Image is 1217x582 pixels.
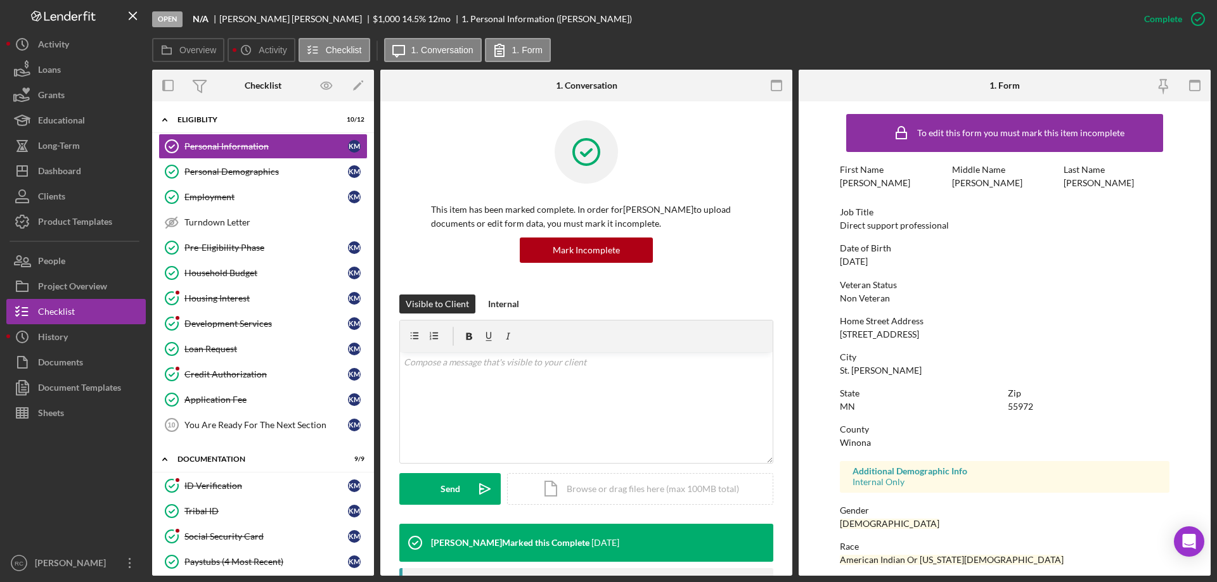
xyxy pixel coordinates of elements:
[38,57,61,85] div: Loans
[152,11,183,27] div: Open
[158,134,368,159] a: Personal InformationKM
[431,203,742,231] p: This item has been marked complete. In order for [PERSON_NAME] to upload documents or edit form d...
[840,438,871,448] div: Winona
[348,343,361,355] div: K M
[348,530,361,543] div: K M
[6,400,146,426] button: Sheets
[488,294,519,313] div: Internal
[184,319,348,329] div: Development Services
[840,220,949,231] div: Direct support professional
[840,316,1169,326] div: Home Street Address
[158,524,368,549] a: Social Security CardKM
[38,350,83,378] div: Documents
[6,248,146,274] button: People
[184,557,348,567] div: Paystubs (4 Most Recent)
[38,248,65,277] div: People
[1064,165,1169,175] div: Last Name
[38,400,64,429] div: Sheets
[38,108,85,136] div: Educational
[38,274,107,302] div: Project Overview
[184,420,348,430] div: You Are Ready For The Next Section
[152,38,224,62] button: Overview
[158,260,368,286] a: Household BudgetKM
[184,344,348,354] div: Loan Request
[6,133,146,158] a: Long-Term
[840,555,1064,565] div: American Indian Or [US_STATE][DEMOGRAPHIC_DATA]
[384,38,482,62] button: 1. Conversation
[158,473,368,498] a: ID VerificationKM
[158,412,368,438] a: 10You Are Ready For The Next SectionKM
[342,116,364,123] div: 10 / 12
[917,128,1124,138] div: To edit this form you must mark this item incomplete
[348,368,361,381] div: K M
[342,455,364,463] div: 9 / 9
[38,375,121,403] div: Document Templates
[1174,526,1204,557] div: Open Intercom Messenger
[6,158,146,184] a: Dashboard
[184,217,367,227] div: Turndown Letter
[184,531,348,541] div: Social Security Card
[6,274,146,299] a: Project Overview
[158,336,368,362] a: Loan RequestKM
[158,286,368,311] a: Housing InterestKM
[348,555,361,568] div: K M
[840,243,1169,253] div: Date of Birth
[6,550,146,576] button: RC[PERSON_NAME]
[840,365,922,376] div: St. [PERSON_NAME]
[989,80,1020,91] div: 1. Form
[399,294,475,313] button: Visible to Client
[38,299,75,327] div: Checklist
[402,14,426,24] div: 14.5 %
[184,506,348,516] div: Tribal ID
[840,329,919,339] div: [STREET_ADDRESS]
[1008,388,1169,398] div: Zip
[158,311,368,336] a: Development ServicesKM
[6,209,146,234] a: Product Templates
[348,292,361,305] div: K M
[556,80,617,91] div: 1. Conversation
[6,108,146,133] button: Educational
[184,141,348,151] div: Personal Information
[158,210,368,235] a: Turndown Letter
[1131,6,1211,32] button: Complete
[158,549,368,574] a: Paystubs (4 Most Recent)KM
[373,13,400,24] span: $1,000
[15,560,23,567] text: RC
[1064,178,1134,188] div: [PERSON_NAME]
[6,82,146,108] a: Grants
[840,293,890,303] div: Non Veteran
[326,45,362,55] label: Checklist
[158,159,368,184] a: Personal DemographicsKM
[158,362,368,387] a: Credit AuthorizationKM
[38,158,81,187] div: Dashboard
[245,80,281,91] div: Checklist
[6,299,146,324] button: Checklist
[840,519,939,529] div: [DEMOGRAPHIC_DATA]
[348,191,361,203] div: K M
[184,192,348,202] div: Employment
[840,424,1169,434] div: County
[6,350,146,375] button: Documents
[6,184,146,209] button: Clients
[441,473,460,505] div: Send
[1008,402,1033,412] div: 55972
[6,32,146,57] button: Activity
[167,421,175,429] tspan: 10
[158,498,368,524] a: Tribal IDKM
[853,477,1157,487] div: Internal Only
[299,38,370,62] button: Checklist
[38,82,65,111] div: Grants
[184,293,348,303] div: Housing Interest
[6,324,146,350] button: History
[840,178,910,188] div: [PERSON_NAME]
[853,466,1157,476] div: Additional Demographic Info
[840,541,1169,552] div: Race
[428,14,451,24] div: 12 mo
[6,57,146,82] button: Loans
[158,184,368,210] a: EmploymentKM
[184,167,348,177] div: Personal Demographics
